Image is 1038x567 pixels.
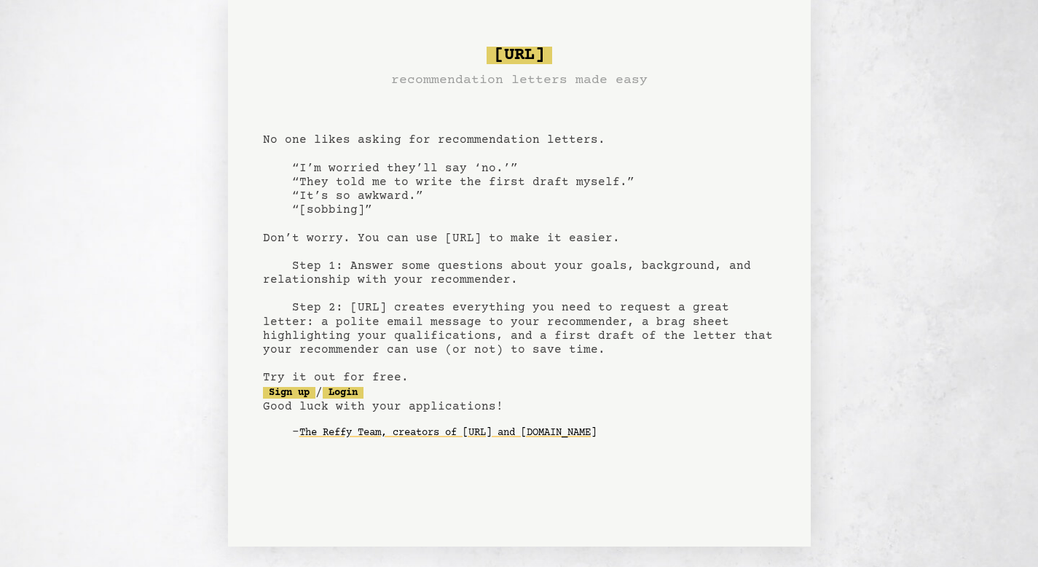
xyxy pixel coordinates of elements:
[487,47,552,64] span: [URL]
[299,421,597,445] a: The Reffy Team, creators of [URL] and [DOMAIN_NAME]
[323,387,363,399] a: Login
[263,387,315,399] a: Sign up
[263,41,776,468] pre: No one likes asking for recommendation letters. “I’m worried they’ll say ‘no.’” “They told me to ...
[292,426,776,440] div: -
[391,70,648,90] h3: recommendation letters made easy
